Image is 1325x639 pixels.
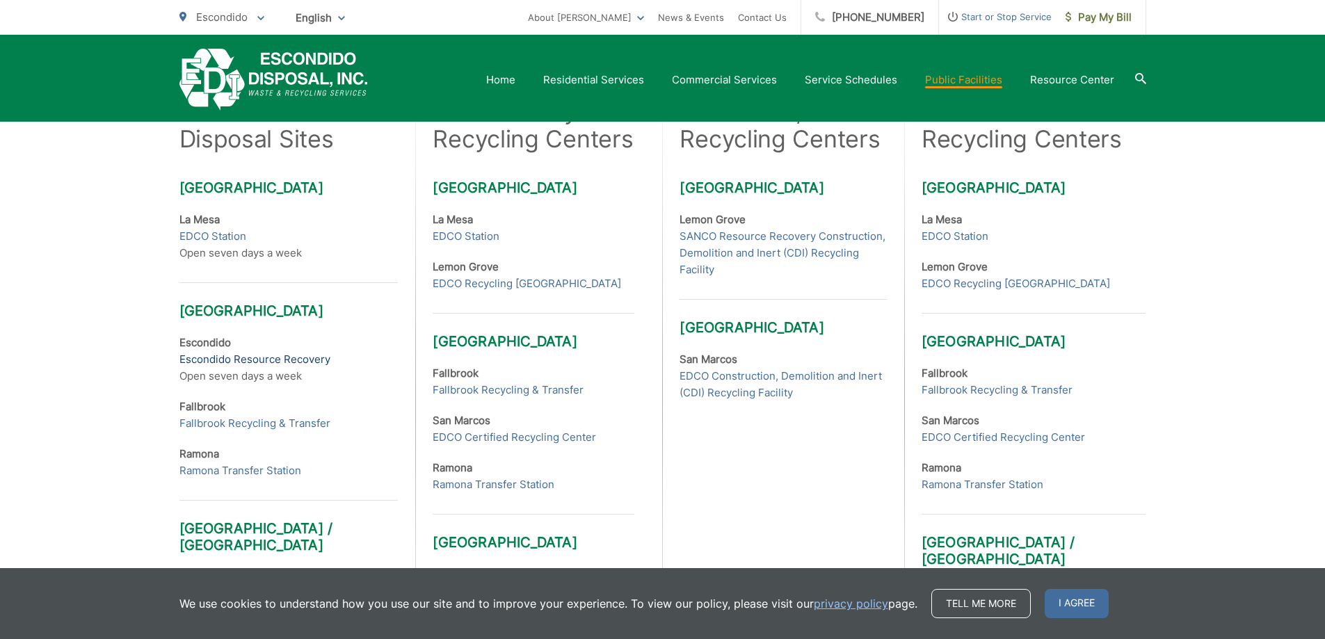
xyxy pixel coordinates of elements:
[179,213,220,226] strong: La Mesa
[805,72,897,88] a: Service Schedules
[528,9,644,26] a: About [PERSON_NAME]
[658,9,724,26] a: News & Events
[179,228,246,245] a: EDCO Station
[433,476,554,493] a: Ramona Transfer Station
[433,97,634,153] h2: Certified Buyback Recycling Centers
[179,447,219,460] strong: Ramona
[196,10,248,24] span: Escondido
[922,179,1146,196] h3: [GEOGRAPHIC_DATA]
[925,72,1002,88] a: Public Facilities
[179,351,330,368] a: Escondido Resource Recovery
[433,514,634,551] h3: [GEOGRAPHIC_DATA]
[922,260,988,273] strong: Lemon Grove
[922,228,988,245] a: EDCO Station
[179,282,399,319] h3: [GEOGRAPHIC_DATA]
[680,299,886,336] h3: [GEOGRAPHIC_DATA]
[922,366,967,380] strong: Fallbrook
[433,179,634,196] h3: [GEOGRAPHIC_DATA]
[433,414,490,427] strong: San Marcos
[433,461,472,474] strong: Ramona
[433,228,499,245] a: EDCO Station
[179,211,399,261] p: Open seven days a week
[1045,589,1109,618] span: I agree
[433,429,596,446] a: EDCO Certified Recycling Center
[179,49,368,111] a: EDCD logo. Return to the homepage.
[179,97,334,153] h2: Public Disposal Sites
[922,461,961,474] strong: Ramona
[433,260,499,273] strong: Lemon Grove
[179,415,330,432] a: Fallbrook Recycling & Transfer
[922,429,1085,446] a: EDCO Certified Recycling Center
[922,414,979,427] strong: San Marcos
[680,368,886,401] a: EDCO Construction, Demolition and Inert (CDI) Recycling Facility
[433,275,621,292] a: EDCO Recycling [GEOGRAPHIC_DATA]
[179,336,231,349] strong: Escondido
[486,72,515,88] a: Home
[922,382,1073,398] a: Fallbrook Recycling & Transfer
[680,353,737,366] strong: San Marcos
[931,589,1031,618] a: Tell me more
[922,275,1110,292] a: EDCO Recycling [GEOGRAPHIC_DATA]
[1066,9,1132,26] span: Pay My Bill
[680,228,886,278] a: SANCO Resource Recovery Construction, Demolition and Inert (CDI) Recycling Facility
[680,179,886,196] h3: [GEOGRAPHIC_DATA]
[179,500,399,553] h3: [GEOGRAPHIC_DATA] / [GEOGRAPHIC_DATA]
[922,97,1122,153] h2: E-Waste Recycling Centers
[179,595,917,612] p: We use cookies to understand how you use our site and to improve your experience. To view our pol...
[814,595,888,612] a: privacy policy
[433,313,634,350] h3: [GEOGRAPHIC_DATA]
[922,514,1146,567] h3: [GEOGRAPHIC_DATA] / [GEOGRAPHIC_DATA]
[179,400,225,413] strong: Fallbrook
[433,213,473,226] strong: La Mesa
[433,567,482,581] strong: Signal Hill
[543,72,644,88] a: Residential Services
[179,179,399,196] h3: [GEOGRAPHIC_DATA]
[179,462,301,479] a: Ramona Transfer Station
[922,313,1146,350] h3: [GEOGRAPHIC_DATA]
[1030,72,1114,88] a: Resource Center
[738,9,787,26] a: Contact Us
[285,6,355,30] span: English
[922,213,962,226] strong: La Mesa
[922,476,1043,493] a: Ramona Transfer Station
[433,366,479,380] strong: Fallbrook
[433,382,584,398] a: Fallbrook Recycling & Transfer
[179,334,399,385] p: Open seven days a week
[672,72,777,88] a: Commercial Services
[680,213,746,226] strong: Lemon Grove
